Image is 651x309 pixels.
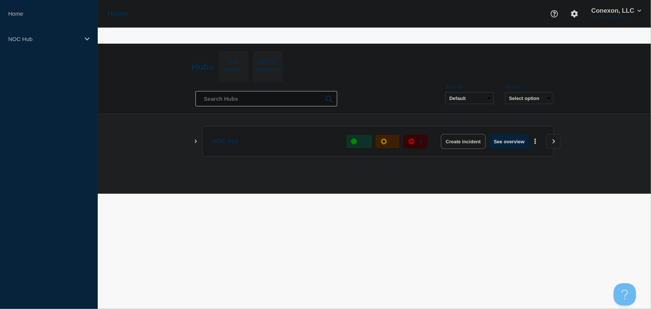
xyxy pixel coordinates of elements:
[530,135,540,149] button: More actions
[192,62,214,72] h2: Hubs
[256,68,279,75] p: Connected
[441,134,486,149] button: Create incident
[194,139,198,144] button: Show Connected Hubs
[351,138,357,144] div: up
[489,134,529,149] button: See overview
[8,36,80,42] p: NOC Hub
[590,15,643,20] p: [PERSON_NAME]
[547,6,562,22] button: Support
[567,6,582,22] button: Account settings
[409,138,414,144] div: down
[225,68,242,75] p: Primary
[257,58,279,68] p: 52/52
[505,84,554,90] div: Show:
[226,58,241,68] p: 1/1
[505,92,554,104] button: Select option
[107,9,128,18] h1: Home
[213,134,338,149] p: NOC Hub
[546,134,561,149] button: View
[419,139,422,144] p: 3
[445,92,494,104] select: Sort by
[392,139,394,144] p: 3
[590,7,643,15] button: Conexon, LLC
[381,138,387,144] div: affected
[360,139,368,144] p: 748
[614,283,636,306] iframe: Help Scout Beacon - Open
[195,91,337,106] input: Search Hubs
[445,84,494,90] div: Sort by:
